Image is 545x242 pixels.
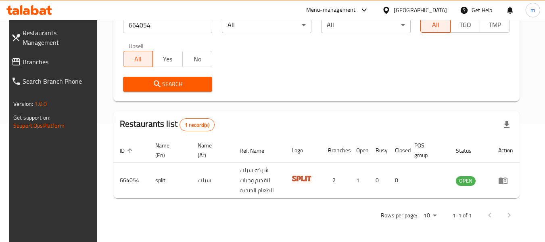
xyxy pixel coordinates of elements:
[5,52,100,72] a: Branches
[156,53,180,65] span: Yes
[381,210,417,221] p: Rows per page:
[456,176,476,186] div: OPEN
[149,163,191,198] td: split
[34,99,47,109] span: 1.0.0
[123,51,153,67] button: All
[113,163,149,198] td: 664054
[13,112,50,123] span: Get support on:
[123,77,213,92] button: Search
[454,19,477,31] span: TGO
[186,53,209,65] span: No
[155,141,182,160] span: Name (En)
[285,138,322,163] th: Logo
[322,138,350,163] th: Branches
[127,53,150,65] span: All
[394,6,447,15] div: [GEOGRAPHIC_DATA]
[414,141,440,160] span: POS group
[350,163,369,198] td: 1
[198,141,224,160] span: Name (Ar)
[180,118,215,131] div: Total records count
[453,210,472,221] p: 1-1 of 1
[424,19,447,31] span: All
[13,120,65,131] a: Support.OpsPlatform
[180,121,214,129] span: 1 record(s)
[113,138,520,198] table: enhanced table
[388,138,408,163] th: Closed
[497,115,516,135] div: Export file
[420,17,451,33] button: All
[530,6,535,15] span: m
[350,138,369,163] th: Open
[23,28,94,47] span: Restaurants Management
[498,176,513,185] div: Menu
[182,51,213,67] button: No
[5,72,100,91] a: Search Branch Phone
[369,163,388,198] td: 0
[306,5,356,15] div: Menu-management
[152,51,183,67] button: Yes
[191,163,234,198] td: سبلت
[322,163,350,198] td: 2
[13,99,33,109] span: Version:
[456,146,482,156] span: Status
[129,43,144,48] label: Upsell
[480,17,510,33] button: TMP
[123,17,213,33] input: Search for restaurant name or ID..
[233,163,285,198] td: شركه سبلت لتقديم وجبات الطعام الصحيه
[450,17,480,33] button: TGO
[120,118,215,131] h2: Restaurants list
[129,79,206,89] span: Search
[456,176,476,185] span: OPEN
[240,146,275,156] span: Ref. Name
[5,23,100,52] a: Restaurants Management
[292,169,312,189] img: split
[369,138,388,163] th: Busy
[483,19,507,31] span: TMP
[492,138,520,163] th: Action
[120,146,135,156] span: ID
[23,76,94,86] span: Search Branch Phone
[23,57,94,67] span: Branches
[321,17,411,33] div: All
[222,17,311,33] div: All
[420,210,440,222] div: Rows per page:
[388,163,408,198] td: 0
